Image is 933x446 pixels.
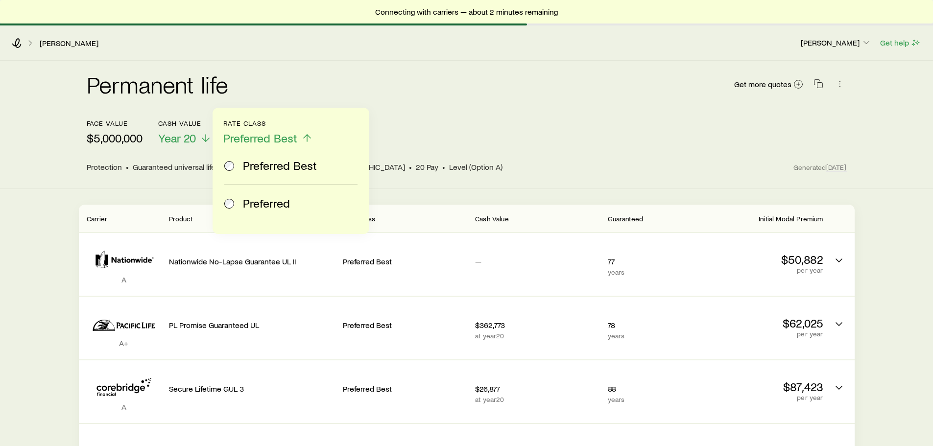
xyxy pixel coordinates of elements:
span: Level (Option A) [449,162,502,172]
p: Preferred Best [343,257,467,266]
span: • [409,162,412,172]
p: A+ [87,338,161,348]
p: per year [698,330,823,338]
p: — [475,257,599,266]
button: Rate ClassPreferred Best [223,119,313,145]
span: Carrier [87,214,108,223]
p: face value [87,119,143,127]
span: • [126,162,129,172]
button: [PERSON_NAME] [800,37,872,49]
p: 77 [608,257,691,266]
p: at year 20 [475,396,599,403]
p: $26,877 [475,384,599,394]
button: Cash ValueYear 20 [158,119,212,145]
p: Cash Value [158,119,212,127]
span: Cash Value [475,214,509,223]
p: 78 [608,320,691,330]
span: Preferred Best [223,131,297,145]
span: Guaranteed [608,214,644,223]
p: years [608,332,691,340]
p: A [87,275,161,284]
span: [DATE] [826,163,847,172]
a: Get more quotes [734,79,804,90]
p: Preferred Best [343,320,467,330]
p: per year [698,266,823,274]
p: at year 20 [475,332,599,340]
span: • [442,162,445,172]
span: Connecting with carriers — about 2 minutes remaining [375,7,558,17]
p: [PERSON_NAME] [801,38,871,47]
p: $362,773 [475,320,599,330]
p: years [608,396,691,403]
span: 20 Pay [416,162,438,172]
p: A [87,402,161,412]
p: years [608,268,691,276]
span: Guaranteed universal life [133,162,215,172]
p: 88 [608,384,691,394]
p: Preferred Best [343,384,467,394]
p: PL Promise Guaranteed UL [169,320,335,330]
span: Product [169,214,193,223]
span: Year 20 [158,131,196,145]
p: $5,000,000 [87,131,143,145]
p: Secure Lifetime GUL 3 [169,384,335,394]
p: Nationwide No-Lapse Guarantee UL II [169,257,335,266]
a: [PERSON_NAME] [39,39,99,48]
button: Get help [880,37,921,48]
span: Generated [793,163,846,172]
p: per year [698,394,823,401]
p: $50,882 [698,253,823,266]
span: Initial Modal Premium [759,214,823,223]
h2: Permanent life [87,72,229,96]
p: $87,423 [698,380,823,394]
span: Protection [87,162,122,172]
p: $62,025 [698,316,823,330]
span: Get more quotes [734,80,791,88]
p: Rate Class [223,119,313,127]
